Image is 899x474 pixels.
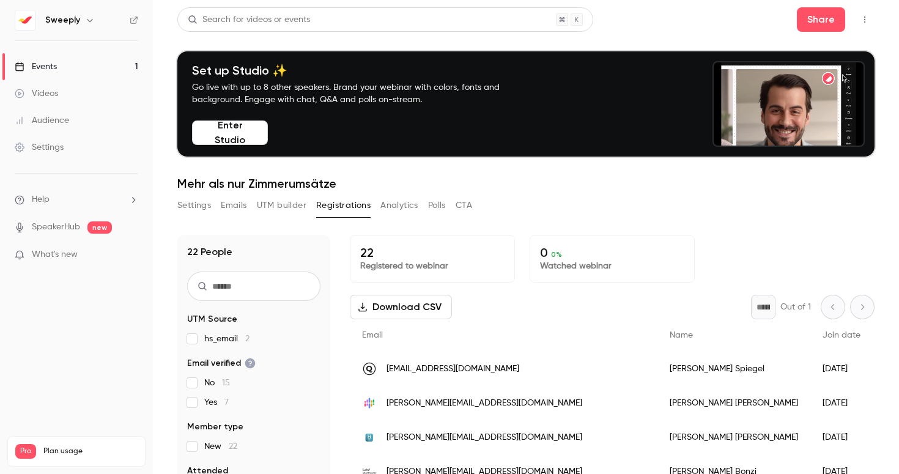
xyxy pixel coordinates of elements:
li: help-dropdown-opener [15,193,138,206]
span: No [204,377,230,389]
span: Email verified [187,357,256,369]
span: [PERSON_NAME][EMAIL_ADDRESS][DOMAIN_NAME] [387,397,582,410]
p: 0 [540,245,684,260]
span: New [204,440,237,453]
div: [PERSON_NAME] [PERSON_NAME] [657,420,810,454]
button: Share [797,7,845,32]
button: UTM builder [257,196,306,215]
span: 7 [224,398,229,407]
span: 15 [222,379,230,387]
p: Registered to webinar [360,260,505,272]
span: 0 % [551,250,562,259]
p: 22 [360,245,505,260]
div: [DATE] [810,420,873,454]
span: UTM Source [187,313,237,325]
div: Events [15,61,57,73]
h6: Sweeply [45,14,80,26]
img: hotellistat.de [362,396,377,410]
p: Watched webinar [540,260,684,272]
div: Search for videos or events [188,13,310,26]
img: h24hotels.com [362,430,377,445]
button: CTA [456,196,472,215]
button: Download CSV [350,295,452,319]
div: [DATE] [810,352,873,386]
h4: Set up Studio ✨ [192,63,528,78]
p: Out of 1 [780,301,811,313]
button: Settings [177,196,211,215]
button: Emails [221,196,246,215]
button: Polls [428,196,446,215]
div: Audience [15,114,69,127]
h1: Mehr als nur Zimmerumsätze [177,176,875,191]
span: Name [670,331,693,339]
span: Member type [187,421,243,433]
button: Registrations [316,196,371,215]
div: Settings [15,141,64,154]
div: [PERSON_NAME] Spiegel [657,352,810,386]
span: Email [362,331,383,339]
img: quicktext.im [362,361,377,376]
span: Help [32,193,50,206]
span: hs_email [204,333,250,345]
img: Sweeply [15,10,35,30]
span: What's new [32,248,78,261]
div: Videos [15,87,58,100]
span: [PERSON_NAME][EMAIL_ADDRESS][DOMAIN_NAME] [387,431,582,444]
span: 22 [229,442,237,451]
button: Analytics [380,196,418,215]
span: new [87,221,112,234]
span: Pro [15,444,36,459]
span: [EMAIL_ADDRESS][DOMAIN_NAME] [387,363,519,376]
span: 2 [245,335,250,343]
div: [PERSON_NAME] [PERSON_NAME] [657,386,810,420]
span: Join date [823,331,860,339]
span: Yes [204,396,229,409]
button: Enter Studio [192,120,268,145]
p: Go live with up to 8 other speakers. Brand your webinar with colors, fonts and background. Engage... [192,81,528,106]
div: [DATE] [810,386,873,420]
span: Plan usage [43,446,138,456]
h1: 22 People [187,245,232,259]
a: SpeakerHub [32,221,80,234]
